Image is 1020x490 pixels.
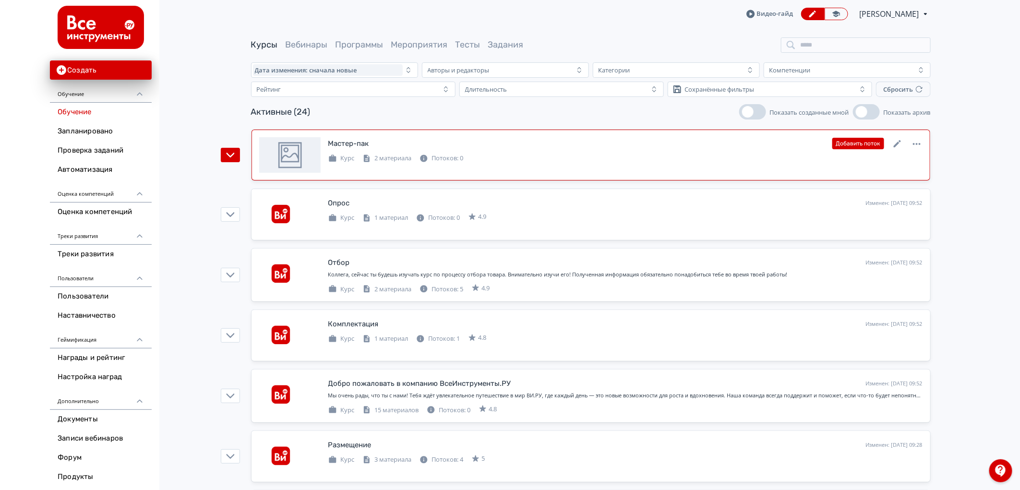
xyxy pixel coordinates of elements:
div: Потоков: 5 [420,285,464,294]
a: Награды и рейтинг [50,348,152,368]
div: Потоков: 1 [416,334,460,344]
a: Пользователи [50,287,152,306]
a: Треки развития [50,245,152,264]
div: 15 материалов [362,406,419,415]
button: Категории [593,62,760,78]
div: Изменен: [DATE] 09:52 [866,199,923,207]
button: Компетенции [764,62,931,78]
div: Мы очень рады, что ты с нами! Тебя ждёт увлекательное путешествие в мир ВИ.РУ, где каждый день — ... [328,392,923,400]
button: Длительность [459,82,664,97]
div: 1 материал [362,334,408,344]
a: Документы [50,410,152,429]
button: Добавить поток [832,138,884,149]
div: Отбор [328,257,350,268]
div: Длительность [465,85,507,93]
a: Переключиться в режим ученика [825,8,848,20]
div: Размещение [328,440,372,451]
button: Дата изменения: сначала новые [251,62,418,78]
a: Видео-гайд [746,9,793,19]
div: Геймификация [50,325,152,348]
a: Тесты [456,39,480,50]
div: Изменен: [DATE] 09:52 [866,259,923,267]
a: Форум [50,448,152,467]
div: Обучение [50,80,152,103]
span: Показать созданные мной [770,108,849,117]
div: Добро пожаловать в компанию ВсеИнструменты.РУ [328,378,511,389]
div: 3 материала [362,455,412,465]
a: Программы [336,39,384,50]
div: Курс [328,213,355,223]
button: Рейтинг [251,82,456,97]
span: Показать архив [884,108,931,117]
div: Потоков: 4 [420,455,464,465]
div: Активные (24) [251,106,311,119]
span: 4.9 [479,212,487,222]
div: Дополнительно [50,387,152,410]
div: Авторы и редакторы [428,66,490,74]
img: https://files.teachbase.ru/system/account/58008/logo/medium-5ae35628acea0f91897e3bd663f220f6.png [58,6,144,49]
div: Потоков: 0 [420,154,464,163]
a: Задания [488,39,524,50]
a: Курсы [251,39,278,50]
div: Мастер-пак [328,138,369,149]
span: Илья Трухачев [860,8,921,20]
div: Изменен: [DATE] 09:52 [866,380,923,388]
a: Наставничество [50,306,152,325]
div: Категории [599,66,630,74]
div: 1 материал [362,213,408,223]
div: Пользователи [50,264,152,287]
div: Оценка компетенций [50,179,152,203]
button: Авторы и редакторы [422,62,589,78]
div: Курс [328,455,355,465]
div: Курс [328,334,355,344]
div: Курс [328,154,355,163]
span: Дата изменения: сначала новые [255,66,357,74]
div: Изменен: [DATE] 09:52 [866,320,923,328]
div: Коллега, сейчас ты будешь изучать курс по процессу отбора товара. Внимательно изучи его! Полученн... [328,271,923,279]
div: Рейтинг [257,85,281,93]
button: Сбросить [876,82,931,97]
a: Настройка наград [50,368,152,387]
a: Оценка компетенций [50,203,152,222]
span: 5 [482,454,485,464]
button: Создать [50,60,152,80]
div: Комплектация [328,319,379,330]
div: Сохранённые фильтры [685,85,755,93]
a: Вебинары [286,39,328,50]
a: Обучение [50,103,152,122]
a: Мероприятия [391,39,448,50]
button: Сохранённые фильтры [668,82,872,97]
div: Курс [328,406,355,415]
span: 4.8 [489,405,497,414]
span: 4.8 [479,333,487,343]
a: Автоматизация [50,160,152,179]
a: Записи вебинаров [50,429,152,448]
a: Проверка заданий [50,141,152,160]
div: Изменен: [DATE] 09:28 [866,441,923,449]
div: Треки развития [50,222,152,245]
div: Курс [328,285,355,294]
div: Потоков: 0 [427,406,471,415]
div: Опрос [328,198,350,209]
div: Компетенции [769,66,811,74]
span: 4.9 [482,284,490,293]
div: Потоков: 0 [416,213,460,223]
a: Запланировано [50,122,152,141]
div: 2 материала [362,285,412,294]
div: 2 материала [362,154,412,163]
a: Продукты [50,467,152,487]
